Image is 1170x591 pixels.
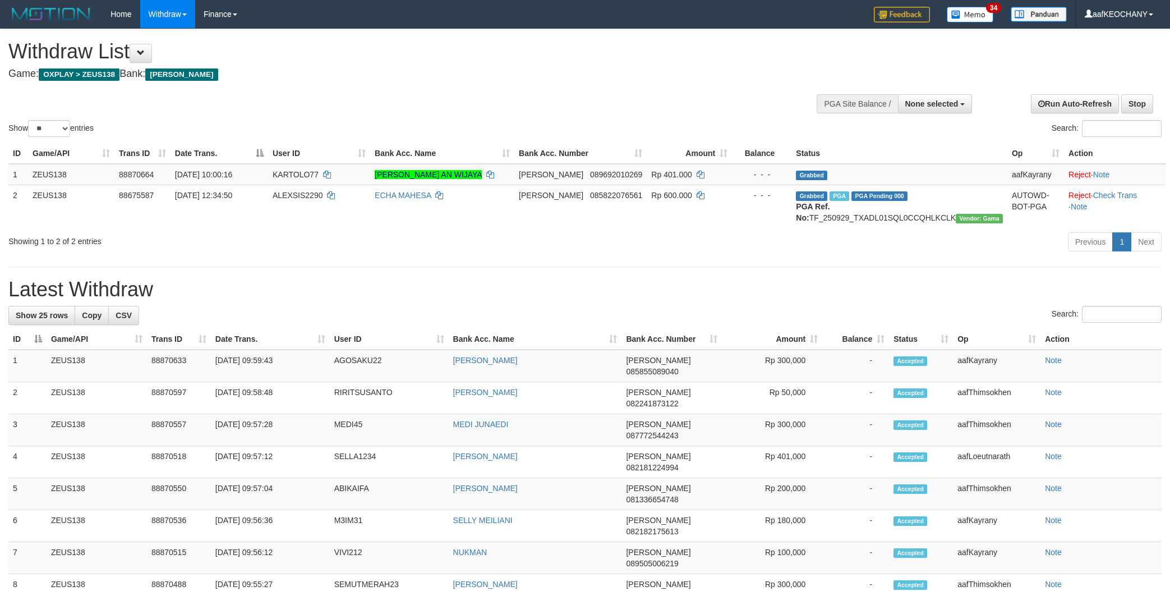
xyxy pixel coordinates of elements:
[953,542,1040,574] td: aafKayrany
[47,350,147,382] td: ZEUS138
[28,143,114,164] th: Game/API: activate to sort column ascending
[851,191,908,201] span: PGA Pending
[211,350,330,382] td: [DATE] 09:59:43
[28,164,114,185] td: ZEUS138
[147,329,211,350] th: Trans ID: activate to sort column ascending
[893,580,927,590] span: Accepted
[147,382,211,414] td: 88870597
[375,191,431,200] a: ECHA MAHESA
[8,350,47,382] td: 1
[947,7,994,22] img: Button%20Memo.svg
[1064,143,1166,164] th: Action
[953,446,1040,478] td: aafLoeutnarath
[8,446,47,478] td: 4
[796,171,827,180] span: Grabbed
[8,382,47,414] td: 2
[8,510,47,542] td: 6
[1011,7,1067,22] img: panduan.png
[453,356,518,365] a: [PERSON_NAME]
[147,510,211,542] td: 88870536
[722,510,822,542] td: Rp 180,000
[817,94,897,113] div: PGA Site Balance /
[953,350,1040,382] td: aafKayrany
[453,548,487,557] a: NUKMAN
[8,120,94,137] label: Show entries
[8,329,47,350] th: ID: activate to sort column descending
[822,414,889,446] td: -
[1040,329,1162,350] th: Action
[893,388,927,398] span: Accepted
[1131,232,1162,251] a: Next
[736,190,787,201] div: - - -
[108,306,139,325] a: CSV
[822,510,889,542] td: -
[893,548,927,558] span: Accepted
[211,478,330,510] td: [DATE] 09:57:04
[39,68,119,81] span: OXPLAY > ZEUS138
[1082,120,1162,137] input: Search:
[626,484,690,493] span: [PERSON_NAME]
[626,559,678,568] span: Copy 089505006219 to clipboard
[75,306,109,325] a: Copy
[171,143,268,164] th: Date Trans.: activate to sort column descending
[147,350,211,382] td: 88870633
[453,420,509,429] a: MEDI JUNAEDI
[893,484,927,494] span: Accepted
[1045,484,1062,493] a: Note
[736,169,787,180] div: - - -
[1045,580,1062,589] a: Note
[211,329,330,350] th: Date Trans.: activate to sort column ascending
[1121,94,1153,113] a: Stop
[453,388,518,397] a: [PERSON_NAME]
[626,495,678,504] span: Copy 081336654748 to clipboard
[519,170,583,179] span: [PERSON_NAME]
[905,99,959,108] span: None selected
[626,527,678,536] span: Copy 082182175613 to clipboard
[830,191,849,201] span: Marked by aafpengsreynich
[28,185,114,228] td: ZEUS138
[626,420,690,429] span: [PERSON_NAME]
[1052,120,1162,137] label: Search:
[651,191,692,200] span: Rp 600.000
[330,542,449,574] td: VIVI212
[822,446,889,478] td: -
[211,510,330,542] td: [DATE] 09:56:36
[1007,185,1064,228] td: AUTOWD-BOT-PGA
[1045,388,1062,397] a: Note
[1068,232,1113,251] a: Previous
[1007,164,1064,185] td: aafKayrany
[590,191,642,200] span: Copy 085822076561 to clipboard
[722,478,822,510] td: Rp 200,000
[147,446,211,478] td: 88870518
[147,542,211,574] td: 88870515
[722,350,822,382] td: Rp 300,000
[1093,191,1137,200] a: Check Trans
[147,478,211,510] td: 88870550
[1045,420,1062,429] a: Note
[119,170,154,179] span: 88870664
[874,7,930,22] img: Feedback.jpg
[47,446,147,478] td: ZEUS138
[147,414,211,446] td: 88870557
[330,350,449,382] td: AGOSAKU22
[175,170,232,179] span: [DATE] 10:00:16
[1071,202,1088,211] a: Note
[626,399,678,408] span: Copy 082241873122 to clipboard
[8,278,1162,301] h1: Latest Withdraw
[82,311,102,320] span: Copy
[956,214,1003,223] span: Vendor URL: https://trx31.1velocity.biz
[822,542,889,574] td: -
[1093,170,1110,179] a: Note
[791,143,1007,164] th: Status
[119,191,154,200] span: 88675587
[1007,143,1064,164] th: Op: activate to sort column ascending
[8,414,47,446] td: 3
[211,542,330,574] td: [DATE] 09:56:12
[1052,306,1162,323] label: Search:
[1064,164,1166,185] td: ·
[114,143,171,164] th: Trans ID: activate to sort column ascending
[1064,185,1166,228] td: · ·
[1045,452,1062,461] a: Note
[370,143,514,164] th: Bank Acc. Name: activate to sort column ascending
[116,311,132,320] span: CSV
